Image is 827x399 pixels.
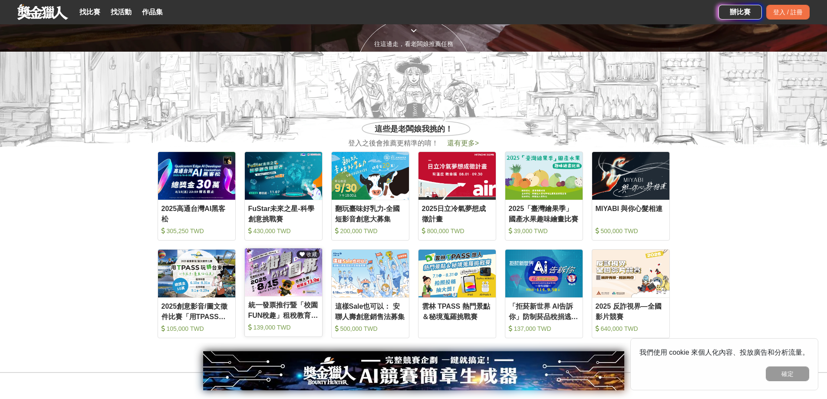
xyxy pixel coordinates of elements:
[596,227,666,235] div: 500,000 TWD
[505,152,583,241] a: Cover Image2025「臺灣繪果季」國產水果趣味繪畫比賽 39,000 TWD
[509,204,579,223] div: 2025「臺灣繪果季」國產水果趣味繪畫比賽
[138,6,166,18] a: 作品集
[596,204,666,223] div: MIYABI 與你心髮相連
[418,249,496,338] a: Cover Image雲林 TPASS 熱門景點＆秘境蒐羅挑戰賽
[76,6,104,18] a: 找比賽
[422,301,492,321] div: 雲林 TPASS 熱門景點＆秘境蒐羅挑戰賽
[766,5,810,20] div: 登入 / 註冊
[248,323,319,332] div: 139,000 TWD
[331,152,409,241] a: Cover Image翻玩臺味好乳力-全國短影音創意大募集 200,000 TWD
[332,152,409,200] img: Cover Image
[592,152,669,200] img: Cover Image
[505,152,583,200] img: Cover Image
[244,152,323,241] a: Cover ImageFuStar未來之星-科學創意挑戰賽 430,000 TWD
[161,324,232,333] div: 105,000 TWD
[596,324,666,333] div: 640,000 TWD
[505,250,583,297] img: Cover Image
[592,249,670,338] a: Cover Image2025 反詐視界—全國影片競賽 640,000 TWD
[161,204,232,223] div: 2025高通台灣AI黑客松
[509,227,579,235] div: 39,000 TWD
[332,250,409,297] img: Cover Image
[107,6,135,18] a: 找活動
[447,139,479,147] a: 還有更多>
[245,152,322,200] img: Cover Image
[158,152,235,200] img: Cover Image
[447,139,479,147] span: 還有更多 >
[335,204,405,223] div: 翻玩臺味好乳力-全國短影音創意大募集
[375,123,453,135] span: 這些是老闆娘我挑的！
[335,301,405,321] div: 這樣Sale也可以： 安聯人壽創意銷售法募集
[718,5,762,20] a: 辦比賽
[248,300,319,320] div: 統一發票推行暨「校園FUN稅趣」租稅教育及宣導活動之「流光街舞 閃耀國稅」 租稅教育及宣導活動
[356,40,472,49] div: 往這邊走，看老闆娘推薦任務
[245,248,322,296] img: Cover Image
[766,366,809,381] button: 確定
[348,138,438,148] span: 登入之後會推薦更精準的唷！
[161,301,232,321] div: 2025創意影音/圖文徵件比賽「用TPASS玩轉台東」
[161,227,232,235] div: 305,250 TWD
[305,251,316,257] span: 收藏
[158,152,236,241] a: Cover Image2025高通台灣AI黑客松 305,250 TWD
[158,250,235,297] img: Cover Image
[331,249,409,338] a: Cover Image這樣Sale也可以： 安聯人壽創意銷售法募集 500,000 TWD
[158,249,236,338] a: Cover Image2025創意影音/圖文徵件比賽「用TPASS玩轉台東」 105,000 TWD
[592,250,669,297] img: Cover Image
[335,324,405,333] div: 500,000 TWD
[335,227,405,235] div: 200,000 TWD
[203,351,624,390] img: e66c81bb-b616-479f-8cf1-2a61d99b1888.jpg
[248,227,319,235] div: 430,000 TWD
[509,324,579,333] div: 137,000 TWD
[248,204,319,223] div: FuStar未來之星-科學創意挑戰賽
[509,301,579,321] div: 「拒菸新世界 AI告訴你」防制菸品稅捐逃漏 徵件比賽
[244,248,323,337] a: Cover Image 收藏統一發票推行暨「校園FUN稅趣」租稅教育及宣導活動之「流光街舞 閃耀國稅」 租稅教育及宣導活動 139,000 TWD
[422,204,492,223] div: 2025日立冷氣夢想成徵計畫
[418,152,496,241] a: Cover Image2025日立冷氣夢想成徵計畫 800,000 TWD
[422,227,492,235] div: 800,000 TWD
[505,249,583,338] a: Cover Image「拒菸新世界 AI告訴你」防制菸品稅捐逃漏 徵件比賽 137,000 TWD
[596,301,666,321] div: 2025 反詐視界—全國影片競賽
[418,152,496,200] img: Cover Image
[639,349,809,356] span: 我們使用 cookie 來個人化內容、投放廣告和分析流量。
[418,250,496,297] img: Cover Image
[592,152,670,241] a: Cover ImageMIYABI 與你心髮相連 500,000 TWD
